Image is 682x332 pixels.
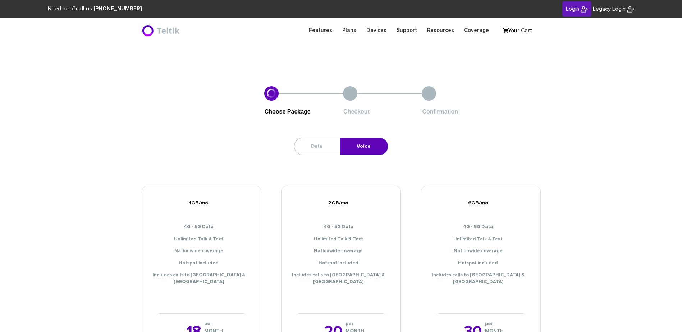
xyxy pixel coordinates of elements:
a: Plans [337,23,361,37]
span: Need help? [48,6,142,11]
a: Support [392,23,422,37]
a: Devices [361,23,392,37]
strong: call us [PHONE_NUMBER] [75,6,142,11]
li: 4G - 5G Data [287,224,395,231]
h5: 1GB/mo [147,200,256,206]
i: per [485,320,504,327]
a: Legacy Login [593,5,634,13]
li: Hotspot included [427,260,535,267]
a: Data [294,138,339,155]
span: Choose Package [265,109,311,115]
li: Includes calls to [GEOGRAPHIC_DATA] & [GEOGRAPHIC_DATA] [147,272,256,285]
h5: 2GB/mo [287,200,395,206]
li: Hotspot included [287,260,395,267]
li: Unlimited Talk & Text [287,236,395,243]
img: BriteX [627,6,634,13]
a: Resources [422,23,459,37]
li: Nationwide coverage [147,248,256,255]
span: Confirmation [422,109,458,115]
li: 4G - 5G Data [147,224,256,231]
i: per [204,320,223,327]
img: BriteX [581,6,588,13]
a: Your Cart [499,26,535,36]
h5: 6GB/mo [427,200,535,206]
a: Coverage [459,23,494,37]
a: Features [304,23,337,37]
li: Hotspot included [147,260,256,267]
a: Voice [340,138,387,155]
li: Includes calls to [GEOGRAPHIC_DATA] & [GEOGRAPHIC_DATA] [427,272,535,285]
li: Nationwide coverage [287,248,395,255]
span: Legacy Login [593,6,626,12]
li: Includes calls to [GEOGRAPHIC_DATA] & [GEOGRAPHIC_DATA] [287,272,395,285]
span: Login [566,6,579,12]
span: Checkout [343,109,370,115]
li: 4G - 5G Data [427,224,535,231]
li: Unlimited Talk & Text [427,236,535,243]
img: BriteX [142,23,182,38]
li: Nationwide coverage [427,248,535,255]
li: Unlimited Talk & Text [147,236,256,243]
i: per [345,320,364,327]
